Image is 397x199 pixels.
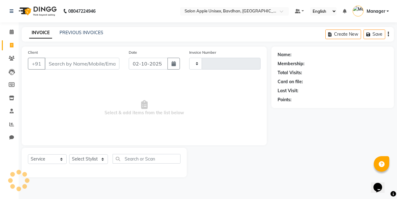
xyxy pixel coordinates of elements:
label: Invoice Number [189,50,216,55]
button: +91 [28,58,45,70]
img: Manager [353,6,364,16]
div: Membership: [278,61,305,67]
a: PREVIOUS INVOICES [60,30,103,35]
div: Name: [278,52,292,58]
label: Date [129,50,137,55]
div: Total Visits: [278,70,302,76]
a: INVOICE [29,27,52,38]
input: Search by Name/Mobile/Email/Code [45,58,119,70]
img: logo [16,2,58,20]
input: Search or Scan [113,154,181,164]
div: Points: [278,97,292,103]
button: Save [364,29,385,39]
div: Card on file: [278,79,303,85]
span: Manager [367,8,385,15]
div: Last Visit: [278,88,298,94]
label: Client [28,50,38,55]
button: Create New [325,29,361,39]
iframe: chat widget [371,174,391,193]
b: 08047224946 [68,2,96,20]
span: Select & add items from the list below [28,77,261,139]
